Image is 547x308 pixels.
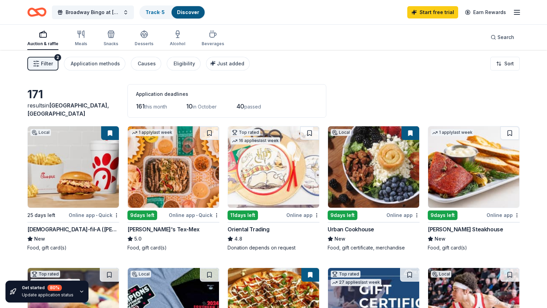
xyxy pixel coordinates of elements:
[167,57,201,70] button: Eligibility
[202,27,224,50] button: Beverages
[202,41,224,47] div: Beverages
[27,211,55,219] div: 25 days left
[22,292,73,298] div: Update application status
[34,235,45,243] span: New
[27,41,58,47] div: Auction & raffle
[104,27,118,50] button: Snacks
[244,104,261,110] span: passed
[69,211,119,219] div: Online app Quick
[331,279,381,286] div: 27 applies last week
[328,244,420,251] div: Food, gift certificate, merchandise
[136,90,318,98] div: Application deadlines
[407,6,458,18] a: Start free trial
[27,102,109,117] span: in
[75,41,87,47] div: Meals
[386,211,420,219] div: Online app
[331,271,360,278] div: Top rated
[127,126,219,251] a: Image for Chuy's Tex-Mex1 applylast week9days leftOnline app•Quick[PERSON_NAME]'s Tex-Mex5.0Food,...
[461,6,510,18] a: Earn Rewards
[174,60,195,68] div: Eligibility
[146,9,165,15] a: Track· 5
[135,41,153,47] div: Desserts
[71,60,120,68] div: Application methods
[231,137,280,144] div: 16 applies last week
[27,244,119,251] div: Food, gift card(s)
[431,271,451,278] div: Local
[30,271,60,278] div: Top rated
[435,235,446,243] span: New
[334,235,345,243] span: New
[170,41,185,47] div: Alcohol
[127,210,157,220] div: 9 days left
[131,57,161,70] button: Causes
[27,225,119,233] div: [DEMOGRAPHIC_DATA]-fil-A ([PERSON_NAME])
[487,211,520,219] div: Online app
[28,126,119,208] img: Image for Chick-fil-A (Hoover)
[27,101,119,118] div: results
[52,5,134,19] button: Broadway Bingo at [GEOGRAPHIC_DATA][US_STATE]
[169,211,219,219] div: Online app Quick
[66,8,120,16] span: Broadway Bingo at [GEOGRAPHIC_DATA][US_STATE]
[428,244,520,251] div: Food, gift card(s)
[497,33,514,41] span: Search
[490,57,520,70] button: Sort
[30,129,51,136] div: Local
[428,126,519,208] img: Image for Perry's Steakhouse
[131,271,151,278] div: Local
[104,41,118,47] div: Snacks
[504,60,514,68] span: Sort
[234,235,242,243] span: 4.8
[217,61,244,66] span: Just added
[145,104,167,110] span: this month
[428,126,520,251] a: Image for Perry's Steakhouse1 applylast week9days leftOnline app[PERSON_NAME] SteakhouseNewFood, ...
[328,210,357,220] div: 9 days left
[138,60,156,68] div: Causes
[193,104,217,110] span: in October
[228,126,319,208] img: Image for Oriental Trading
[136,103,145,110] span: 161
[27,57,58,70] button: Filter2
[228,210,258,220] div: 11 days left
[27,126,119,251] a: Image for Chick-fil-A (Hoover)Local25 days leftOnline app•Quick[DEMOGRAPHIC_DATA]-fil-A ([PERSON_...
[328,126,419,208] img: Image for Urban Cookhouse
[128,126,219,208] img: Image for Chuy's Tex-Mex
[27,102,109,117] span: [GEOGRAPHIC_DATA], [GEOGRAPHIC_DATA]
[54,54,61,61] div: 2
[47,285,62,291] div: 80 %
[134,235,141,243] span: 5.0
[331,129,351,136] div: Local
[64,57,125,70] button: Application methods
[96,213,97,218] span: •
[75,27,87,50] button: Meals
[27,88,119,101] div: 171
[431,129,474,136] div: 1 apply last week
[286,211,319,219] div: Online app
[228,126,319,251] a: Image for Oriental TradingTop rated16 applieslast week11days leftOnline appOriental Trading4.8Don...
[22,285,73,291] div: Get started
[231,129,260,136] div: Top rated
[27,4,46,20] a: Home
[228,225,270,233] div: Oriental Trading
[236,103,244,110] span: 40
[131,129,174,136] div: 1 apply last week
[135,27,153,50] button: Desserts
[186,103,193,110] span: 10
[127,244,219,251] div: Food, gift card(s)
[196,213,197,218] span: •
[41,60,53,68] span: Filter
[328,126,420,251] a: Image for Urban CookhouseLocal9days leftOnline appUrban CookhouseNewFood, gift certificate, merch...
[228,244,319,251] div: Donation depends on request
[206,57,250,70] button: Just added
[127,225,200,233] div: [PERSON_NAME]'s Tex-Mex
[328,225,374,233] div: Urban Cookhouse
[428,210,457,220] div: 9 days left
[27,27,58,50] button: Auction & raffle
[485,30,520,44] button: Search
[170,27,185,50] button: Alcohol
[139,5,205,19] button: Track· 5Discover
[177,9,199,15] a: Discover
[428,225,503,233] div: [PERSON_NAME] Steakhouse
